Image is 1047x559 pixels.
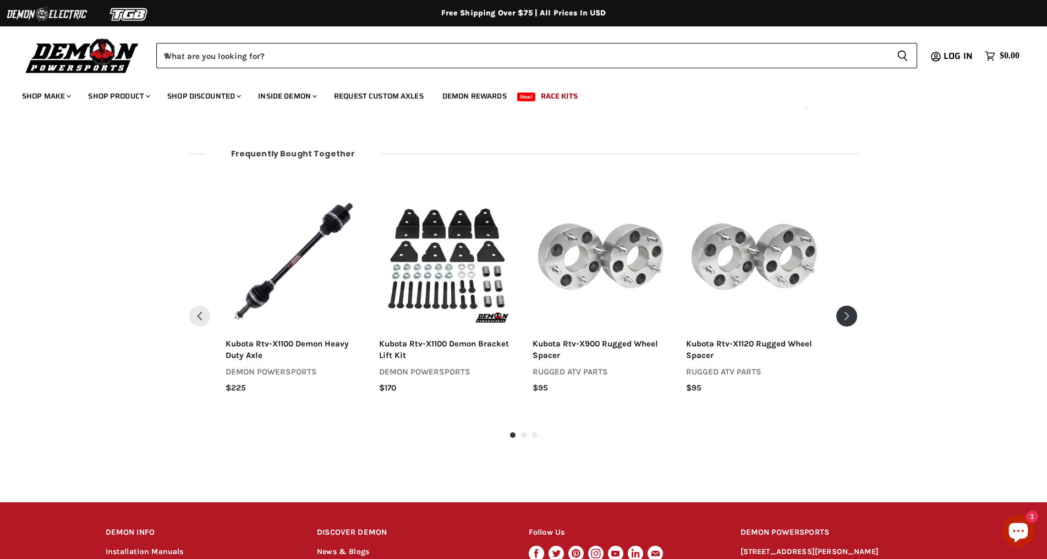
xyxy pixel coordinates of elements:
a: kubota rtv-x1100 demon heavy duty axledemon powersports$225 [226,338,361,394]
h2: DEMON INFO [106,520,297,546]
button: Next [836,306,857,327]
img: TGB Logo 2 [88,4,171,25]
div: demon powersports [379,366,515,378]
a: Log in [939,51,979,61]
input: When autocomplete results are available use up and down arrows to review and enter to select [156,43,888,68]
a: Kubota RTV-X900 Rugged Wheel SpacerAdd to cart [533,193,668,329]
span: Frequently bought together [205,149,382,158]
div: kubota rtv-x1120 rugged wheel spacer [686,338,822,362]
inbox-online-store-chat: Shopify online store chat [999,514,1038,550]
a: Kubota RTV-X1120 Rugged Wheel SpacerAdd to cart [686,193,822,329]
div: Free Shipping Over $75 | All Prices In USD [84,8,964,18]
a: Request Custom Axles [326,85,432,107]
ul: Main menu [14,80,1017,107]
a: Shop Product [80,85,157,107]
span: $95 [533,382,548,394]
a: kubota rtv-x1100 demon bracket lift kitdemon powersports$170 [379,338,515,394]
span: Log in [944,49,973,63]
span: $170 [379,382,396,394]
h2: DEMON POWERSPORTS [741,520,942,546]
a: $0.00 [979,48,1025,64]
a: Shop Discounted [159,85,248,107]
span: New! [517,93,536,101]
a: Shop Make [14,85,78,107]
a: Kubota RTV-X1100 Demon Heavy Duty AxleKubota RTV-X1100 Demon Heavy Duty AxleSelect options [226,193,361,329]
span: $0.00 [1000,51,1019,61]
img: Kubota RTV-X900 Rugged Wheel Spacer [533,193,668,329]
div: demon powersports [226,366,361,378]
a: Race Kits [533,85,586,107]
button: Pervious [189,306,210,327]
div: kubota rtv-x1100 demon bracket lift kit [379,338,515,362]
div: kubota rtv-x1100 demon heavy duty axle [226,338,361,362]
img: Demon Electric Logo 2 [6,4,88,25]
a: kubota rtv-x1120 rugged wheel spacerrugged atv parts$95 [686,338,822,394]
div: kubota rtv-x900 rugged wheel spacer [533,338,668,362]
button: Search [888,43,917,68]
span: $225 [226,382,246,394]
form: Product [156,43,917,68]
img: Demon Powersports [22,36,142,75]
span: $95 [686,382,701,394]
a: Inside Demon [250,85,324,107]
img: Kubota RTV-X1100 Demon Bracket Lift Kit [379,193,515,329]
a: Kubota RTV-X1100 Demon Bracket Lift KitAdd to cart [379,193,515,329]
img: Kubota RTV-X1120 Rugged Wheel Spacer [686,193,822,329]
a: Installation Manuals [106,547,184,556]
p: [STREET_ADDRESS][PERSON_NAME] [741,546,942,558]
a: Demon Rewards [434,85,515,107]
h2: Follow Us [529,520,720,546]
h2: DISCOVER DEMON [317,520,508,546]
div: rugged atv parts [533,366,668,378]
a: News & Blogs [317,547,369,556]
div: rugged atv parts [686,366,822,378]
a: kubota rtv-x900 rugged wheel spacerrugged atv parts$95 [533,338,668,394]
div: Was this helpful? [765,100,853,108]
